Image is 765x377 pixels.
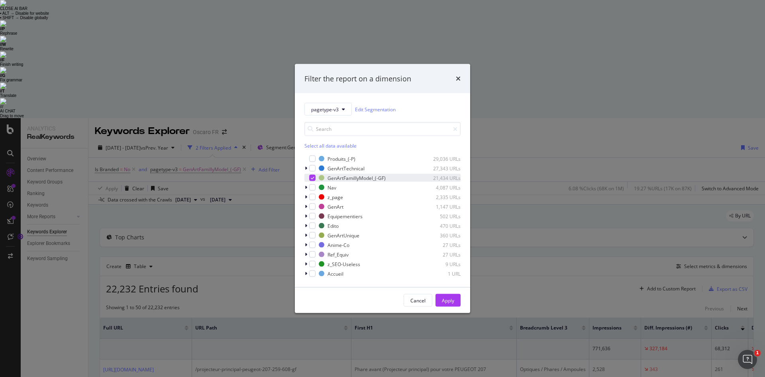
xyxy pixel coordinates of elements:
[328,193,343,200] div: z_page
[422,270,461,277] div: 1 URL
[422,203,461,210] div: 1,147 URLs
[410,297,426,304] div: Cancel
[328,184,336,191] div: Nav
[328,241,349,248] div: Anime-Co
[328,251,349,258] div: Ref_Equiv
[422,213,461,219] div: 502 URLs
[404,294,432,307] button: Cancel
[328,174,386,181] div: GenArtFamillyModel_(-GF)
[422,241,461,248] div: 27 URLs
[422,174,461,181] div: 21,434 URLs
[304,122,461,136] input: Search
[295,64,470,313] div: modal
[328,232,359,239] div: GenArtUnique
[328,155,355,162] div: Produits_(-P)
[422,155,461,162] div: 29,036 URLs
[328,165,365,172] div: GenArtTechnical
[328,261,360,267] div: z_SEO-Useless
[328,203,343,210] div: GenArt
[422,251,461,258] div: 27 URLs
[738,350,757,369] iframe: Intercom live chat
[422,165,461,172] div: 27,343 URLs
[754,350,761,356] span: 1
[435,294,461,307] button: Apply
[328,270,343,277] div: Accueil
[442,297,454,304] div: Apply
[422,232,461,239] div: 360 URLs
[328,213,363,219] div: Equipementiers
[328,222,339,229] div: Edito
[422,222,461,229] div: 470 URLs
[422,184,461,191] div: 4,087 URLs
[304,142,461,149] div: Select all data available
[422,193,461,200] div: 2,335 URLs
[422,261,461,267] div: 9 URLs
